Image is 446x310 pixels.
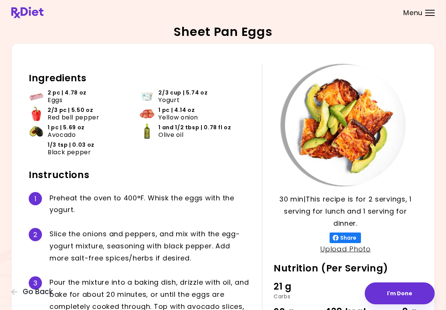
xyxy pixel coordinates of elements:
[48,89,87,96] span: 2 pc | 4.78 oz
[403,9,423,16] span: Menu
[11,288,57,296] button: Go Back
[320,244,371,254] a: Upload Photo
[173,26,272,38] h2: Sheet Pan Eggs
[29,169,251,181] h2: Instructions
[48,149,91,156] span: Black pepper
[339,235,358,241] span: Share
[29,228,42,241] div: 2
[158,107,195,114] span: 1 pc | 4.14 oz
[11,7,43,18] img: RxDiet
[48,96,63,104] span: Eggs
[29,72,251,84] h2: Ingredients
[158,89,208,96] span: 2/3 cup | 5.74 oz
[48,107,93,114] span: 2/3 pc | 5.50 oz
[48,124,85,131] span: 1 pc | 5.69 oz
[23,288,53,296] span: Go Back
[274,279,322,294] div: 21 g
[365,282,435,304] button: I'm Done
[274,294,322,299] div: Carbs
[330,232,361,243] button: Share
[48,141,94,149] span: 1/3 tsp | 0.03 oz
[50,228,251,264] div: S l i c e t h e o n i o n s a n d p e p p e r s , a n d m i x w i t h t h e e g g - y o g u r t m...
[50,192,251,216] div: P r e h e a t t h e o v e n t o 4 0 0 ° F . W h i s k t h e e g g s w i t h t h e y o g u r t .
[158,124,231,131] span: 1 and 1/2 tbsp | 0.78 fl oz
[29,276,42,290] div: 3
[274,193,417,229] p: 30 min | This recipe is for 2 servings, 1 serving for lunch and 1 serving for dinner.
[29,192,42,205] div: 1
[158,114,198,121] span: Yellow onion
[158,131,183,138] span: Olive oil
[48,114,99,121] span: Red bell pepper
[48,131,76,138] span: Avocado
[158,96,180,104] span: Yogurt
[274,262,417,274] h2: Nutrition (Per Serving)
[369,279,417,294] div: 31 g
